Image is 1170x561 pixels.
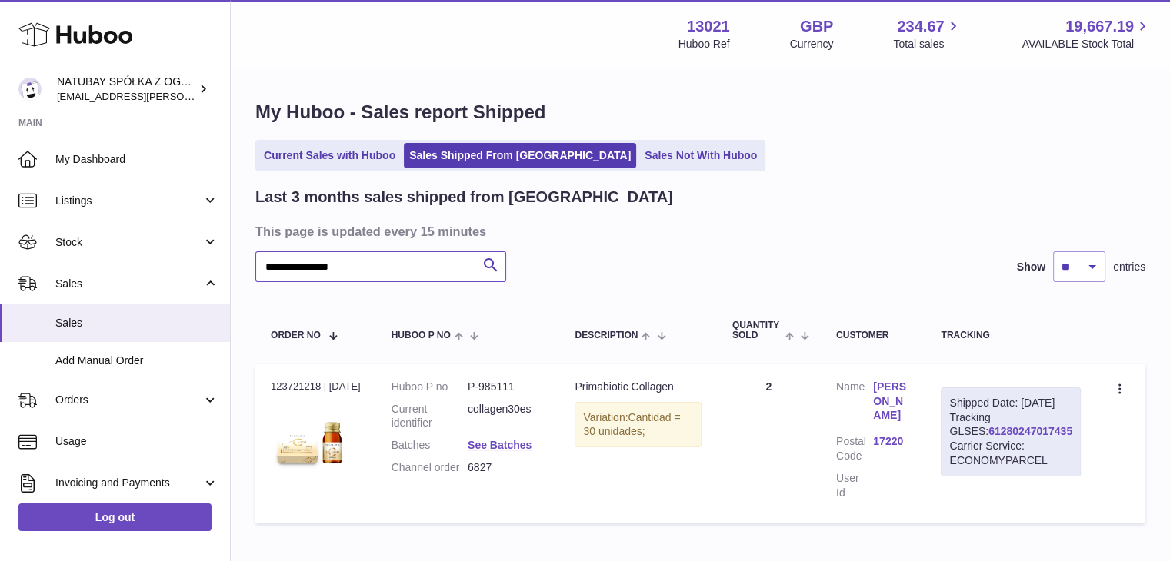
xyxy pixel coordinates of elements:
[800,16,833,37] strong: GBP
[392,330,451,340] span: Huboo P no
[1017,260,1045,274] label: Show
[255,187,673,207] h2: Last 3 months sales shipped from [GEOGRAPHIC_DATA]
[271,380,361,393] div: 123721218 | [DATE]
[468,402,544,431] dd: collagen30es
[18,78,42,101] img: kacper.antkowski@natubay.pl
[575,330,638,340] span: Description
[55,393,202,407] span: Orders
[1113,260,1145,274] span: entries
[949,396,1072,410] div: Shipped Date: [DATE]
[893,16,962,51] a: 234.67 Total sales
[790,37,834,51] div: Currency
[639,143,762,168] a: Sales Not With Huboo
[575,380,702,394] div: Primabiotic Collagen
[1022,16,1152,51] a: 19,667.19 AVAILABLE Stock Total
[1065,16,1134,37] span: 19,667.19
[255,223,1142,240] h3: This page is updated every 15 minutes
[836,380,873,427] dt: Name
[941,330,1081,340] div: Tracking
[55,316,218,330] span: Sales
[55,277,202,291] span: Sales
[271,330,321,340] span: Order No
[57,75,195,104] div: NATUBAY SPÓŁKA Z OGRANICZONĄ ODPOWIEDZIALNOŚCIĄ
[873,434,910,449] a: 17220
[392,402,468,431] dt: Current identifier
[55,152,218,167] span: My Dashboard
[18,503,212,531] a: Log out
[836,471,873,500] dt: User Id
[55,434,218,449] span: Usage
[468,380,544,394] dd: P-985111
[392,438,468,453] dt: Batches
[687,16,730,37] strong: 13021
[55,194,202,208] span: Listings
[897,16,944,37] span: 234.67
[836,330,911,340] div: Customer
[468,439,532,451] a: See Batches
[575,402,702,448] div: Variation:
[1022,37,1152,51] span: AVAILABLE Stock Total
[255,100,1145,124] h1: My Huboo - Sales report Shipped
[988,425,1072,437] a: 61280247017435
[258,143,401,168] a: Current Sales with Huboo
[893,37,962,51] span: Total sales
[583,411,680,438] span: Cantidad = 30 unidades;
[392,460,468,475] dt: Channel order
[55,235,202,250] span: Stock
[392,380,468,394] dt: Huboo P no
[732,320,782,340] span: Quantity Sold
[717,364,821,523] td: 2
[404,143,636,168] a: Sales Shipped From [GEOGRAPHIC_DATA]
[55,354,218,368] span: Add Manual Order
[468,460,544,475] dd: 6827
[836,434,873,463] dt: Postal Code
[57,90,308,102] span: [EMAIL_ADDRESS][PERSON_NAME][DOMAIN_NAME]
[949,439,1072,468] div: Carrier Service: ECONOMYPARCEL
[55,476,202,490] span: Invoicing and Payments
[271,398,348,475] img: collageno-30.png
[941,387,1081,476] div: Tracking GLSES:
[678,37,730,51] div: Huboo Ref
[873,380,910,423] a: [PERSON_NAME]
